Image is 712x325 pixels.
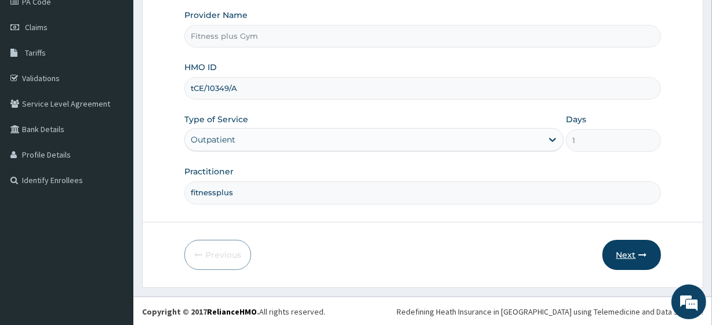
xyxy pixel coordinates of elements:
[566,114,586,125] label: Days
[184,181,660,204] input: Enter Name
[184,77,660,100] input: Enter HMO ID
[397,306,703,317] div: Redefining Heath Insurance in [GEOGRAPHIC_DATA] using Telemedicine and Data Science!
[21,58,47,87] img: d_794563401_company_1708531726252_794563401
[67,92,160,209] span: We're online!
[190,6,218,34] div: Minimize live chat window
[25,22,48,32] span: Claims
[602,240,661,270] button: Next
[6,209,221,249] textarea: Type your message and hit 'Enter'
[184,61,217,73] label: HMO ID
[184,9,248,21] label: Provider Name
[184,166,234,177] label: Practitioner
[184,240,251,270] button: Previous
[60,65,195,80] div: Chat with us now
[142,306,259,317] strong: Copyright © 2017 .
[207,306,257,317] a: RelianceHMO
[25,48,46,58] span: Tariffs
[184,114,248,125] label: Type of Service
